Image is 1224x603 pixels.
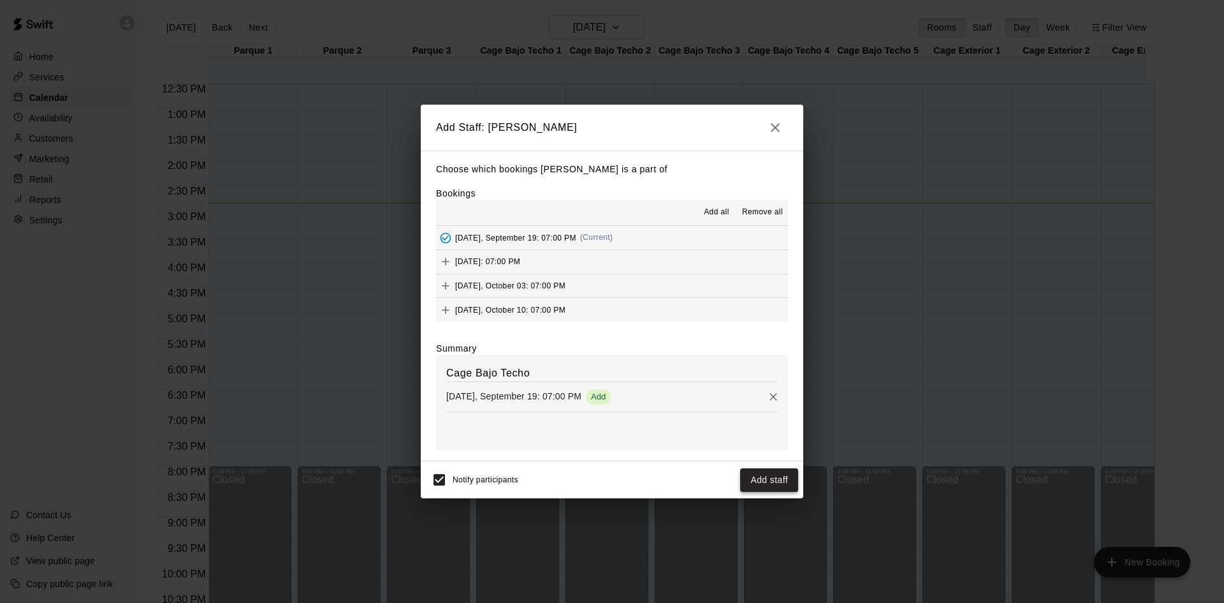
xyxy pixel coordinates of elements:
button: Add[DATE]: 07:00 PM [436,250,788,274]
button: Added - Collect Payment[DATE], September 19: 07:00 PM(Current) [436,226,788,249]
span: Add [586,392,611,401]
p: Choose which bookings [PERSON_NAME] is a part of [436,161,788,177]
h2: Add Staff: [PERSON_NAME] [421,105,803,151]
span: (Current) [580,233,613,242]
span: Add all [704,206,729,219]
span: [DATE], October 10: 07:00 PM [455,305,565,314]
button: Added - Collect Payment [436,228,455,248]
h6: Cage Bajo Techo [446,365,778,382]
span: Remove all [742,206,783,219]
span: [DATE], September 19: 07:00 PM [455,233,576,242]
button: Add[DATE], October 10: 07:00 PM [436,298,788,322]
span: Add [436,257,455,266]
span: Add [436,304,455,314]
label: Summary [436,342,477,355]
span: Add [436,280,455,290]
span: Notify participants [453,476,518,485]
button: Add[DATE], October 03: 07:00 PM [436,274,788,298]
button: Add staff [740,468,798,492]
button: Remove [764,387,783,406]
p: [DATE], September 19: 07:00 PM [446,390,581,403]
span: [DATE]: 07:00 PM [455,257,520,266]
label: Bookings [436,188,476,198]
button: Add all [696,202,737,223]
button: Remove all [737,202,788,223]
span: [DATE], October 03: 07:00 PM [455,281,565,290]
